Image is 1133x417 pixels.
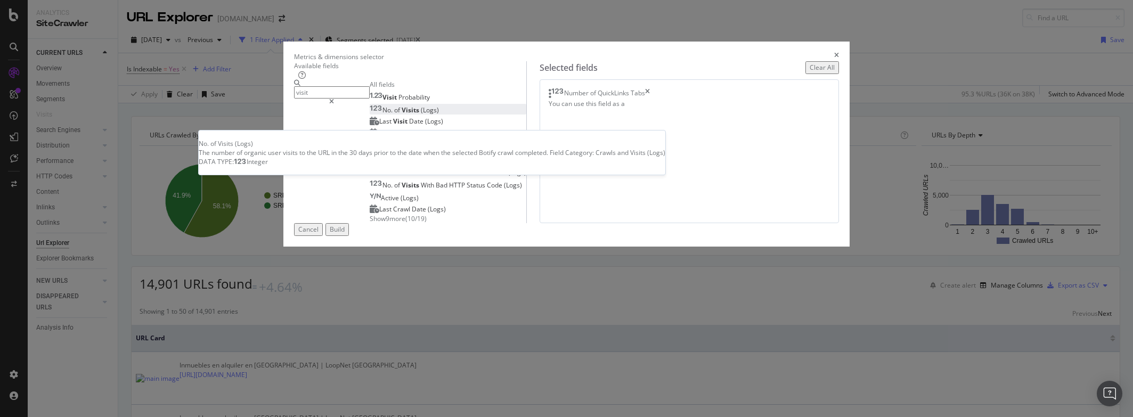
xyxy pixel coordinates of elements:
[294,223,323,235] button: Cancel
[1097,381,1122,406] div: Open Intercom Messenger
[394,105,402,115] span: of
[393,117,409,126] span: Visit
[199,139,665,148] div: No. of Visits (Logs)
[330,225,345,234] div: Build
[294,61,526,70] div: Available fields
[504,181,522,190] span: (Logs)
[467,181,487,190] span: Status
[294,52,384,61] div: Metrics & dimensions selector
[381,193,401,202] span: Active
[436,181,449,190] span: Bad
[421,105,439,115] span: (Logs)
[549,88,830,99] div: Number of QuickLinks Tabstimes
[379,128,394,137] span: First
[436,168,453,177] span: Good
[382,168,394,177] span: No.
[564,88,645,99] div: Number of QuickLinks Tabs
[410,128,426,137] span: Date
[379,205,393,214] span: Last
[370,214,405,223] span: Show 9 more
[394,128,410,137] span: Visit
[428,205,446,214] span: (Logs)
[199,157,234,166] span: DATA TYPE:
[409,117,425,126] span: Date
[540,62,598,74] div: Selected fields
[834,52,839,61] div: times
[487,181,504,190] span: Code
[491,168,508,177] span: Code
[401,193,419,202] span: (Logs)
[402,168,421,177] span: Visits
[247,157,268,166] span: Integer
[370,80,526,89] div: All fields
[453,168,471,177] span: HTTP
[382,105,394,115] span: No.
[449,181,467,190] span: HTTP
[645,88,650,99] div: times
[402,105,421,115] span: Visits
[393,205,412,214] span: Crawl
[402,181,421,190] span: Visits
[379,117,393,126] span: Last
[325,223,349,235] button: Build
[199,148,665,157] div: The number of organic user visits to the URL in the 30 days prior to the date when the selected B...
[294,86,370,99] input: Search by field name
[394,168,402,177] span: of
[283,42,850,246] div: modal
[382,93,398,102] span: Visit
[398,93,430,102] span: Probability
[421,181,436,190] span: With
[471,168,491,177] span: Status
[426,128,444,137] span: (Logs)
[382,181,394,190] span: No.
[805,61,839,73] button: Clear All
[508,168,526,177] span: (Logs)
[421,168,436,177] span: With
[549,99,830,108] div: You can use this field as a
[298,225,319,234] div: Cancel
[405,214,427,223] span: ( 10 / 19 )
[412,205,428,214] span: Date
[810,63,835,72] div: Clear All
[425,117,443,126] span: (Logs)
[394,181,402,190] span: of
